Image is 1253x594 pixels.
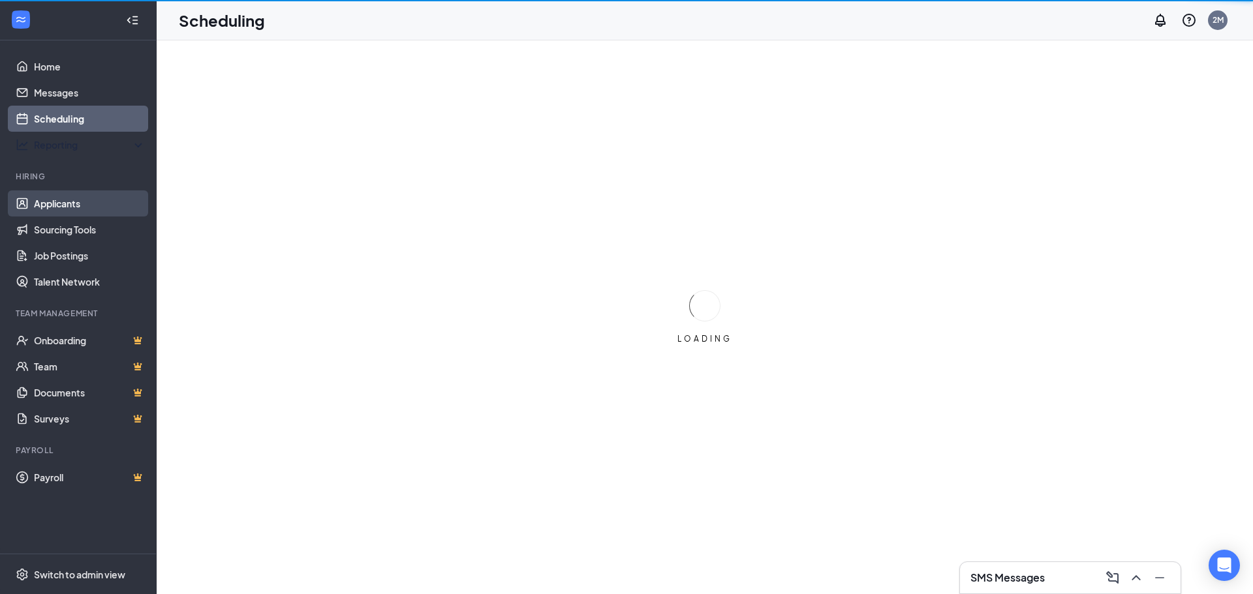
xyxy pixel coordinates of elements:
[16,568,29,581] svg: Settings
[16,171,143,182] div: Hiring
[14,13,27,26] svg: WorkstreamLogo
[34,53,146,80] a: Home
[1152,570,1168,586] svg: Minimize
[34,138,146,151] div: Reporting
[1102,567,1123,588] button: ComposeMessage
[34,216,146,243] a: Sourcing Tools
[1128,570,1144,586] svg: ChevronUp
[34,379,146,406] a: DocumentsCrown
[1181,12,1197,28] svg: QuestionInfo
[1209,550,1240,581] div: Open Intercom Messenger
[16,445,143,456] div: Payroll
[126,14,139,27] svg: Collapse
[672,333,737,344] div: LOADING
[970,571,1045,585] h3: SMS Messages
[16,138,29,151] svg: Analysis
[16,308,143,319] div: Team Management
[34,464,146,490] a: PayrollCrown
[1149,567,1170,588] button: Minimize
[179,9,265,31] h1: Scheduling
[34,80,146,106] a: Messages
[34,269,146,295] a: Talent Network
[1152,12,1168,28] svg: Notifications
[34,190,146,216] a: Applicants
[1105,570,1121,586] svg: ComposeMessage
[34,406,146,432] a: SurveysCrown
[34,353,146,379] a: TeamCrown
[34,243,146,269] a: Job Postings
[34,327,146,353] a: OnboardingCrown
[34,568,125,581] div: Switch to admin view
[34,106,146,132] a: Scheduling
[1126,567,1147,588] button: ChevronUp
[1213,14,1224,25] div: 2M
